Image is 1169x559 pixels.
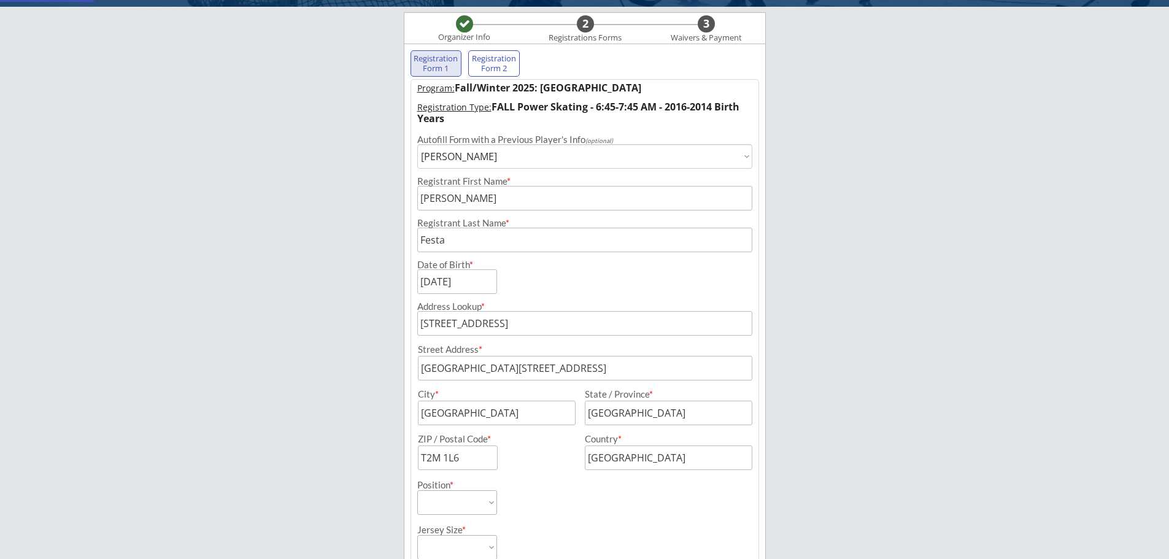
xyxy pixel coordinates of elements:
strong: Fall/Winter 2025: [GEOGRAPHIC_DATA] [455,81,641,94]
div: State / Province [585,390,738,399]
div: 3 [698,17,715,31]
strong: FALL Power Skating - 6:45-7:45 AM - 2016-2014 Birth Years [417,100,742,125]
div: Jersey Size [417,525,480,534]
em: (optional) [585,137,613,144]
div: Street Address [418,345,752,354]
div: Waivers & Payment [664,33,749,43]
div: Registrant First Name [417,177,752,186]
div: Registration Form 2 [471,54,517,73]
div: Autofill Form with a Previous Player's Info [417,135,752,144]
div: Date of Birth [417,260,480,269]
div: ZIP / Postal Code [418,434,574,444]
div: Address Lookup [417,302,752,311]
u: Registration Type: [417,101,492,113]
div: Position [417,480,480,490]
div: Country [585,434,738,444]
div: City [418,390,574,399]
div: Registrant Last Name [417,218,752,228]
div: Registration Form 1 [414,54,459,73]
input: Street, City, Province/State [417,311,752,336]
div: Organizer Info [431,33,498,42]
u: Program: [417,82,455,94]
div: Registrations Forms [543,33,628,43]
div: 2 [577,17,594,31]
